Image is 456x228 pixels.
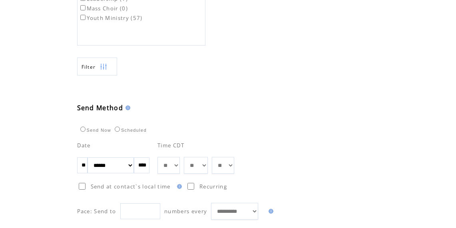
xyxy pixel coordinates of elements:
a: Filter [77,57,117,75]
label: Send Now [78,128,111,133]
span: Send Method [77,103,123,112]
input: Mass Choir (0) [80,5,86,10]
img: help.gif [123,105,130,110]
label: Youth Ministry (57) [79,14,143,22]
input: Youth Ministry (57) [80,15,86,20]
span: Show filters [82,63,96,70]
span: Recurring [199,183,227,190]
span: Send at contact`s local time [91,183,171,190]
input: Send Now [80,127,86,132]
span: numbers every [164,208,207,215]
span: Pace: Send to [77,208,116,215]
span: Time CDT [157,142,185,149]
label: Scheduled [113,128,147,133]
input: Scheduled [115,127,120,132]
span: Date [77,142,91,149]
img: help.gif [266,209,273,214]
img: filters.png [100,58,107,76]
label: Mass Choir (0) [79,5,128,12]
img: help.gif [175,184,182,189]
